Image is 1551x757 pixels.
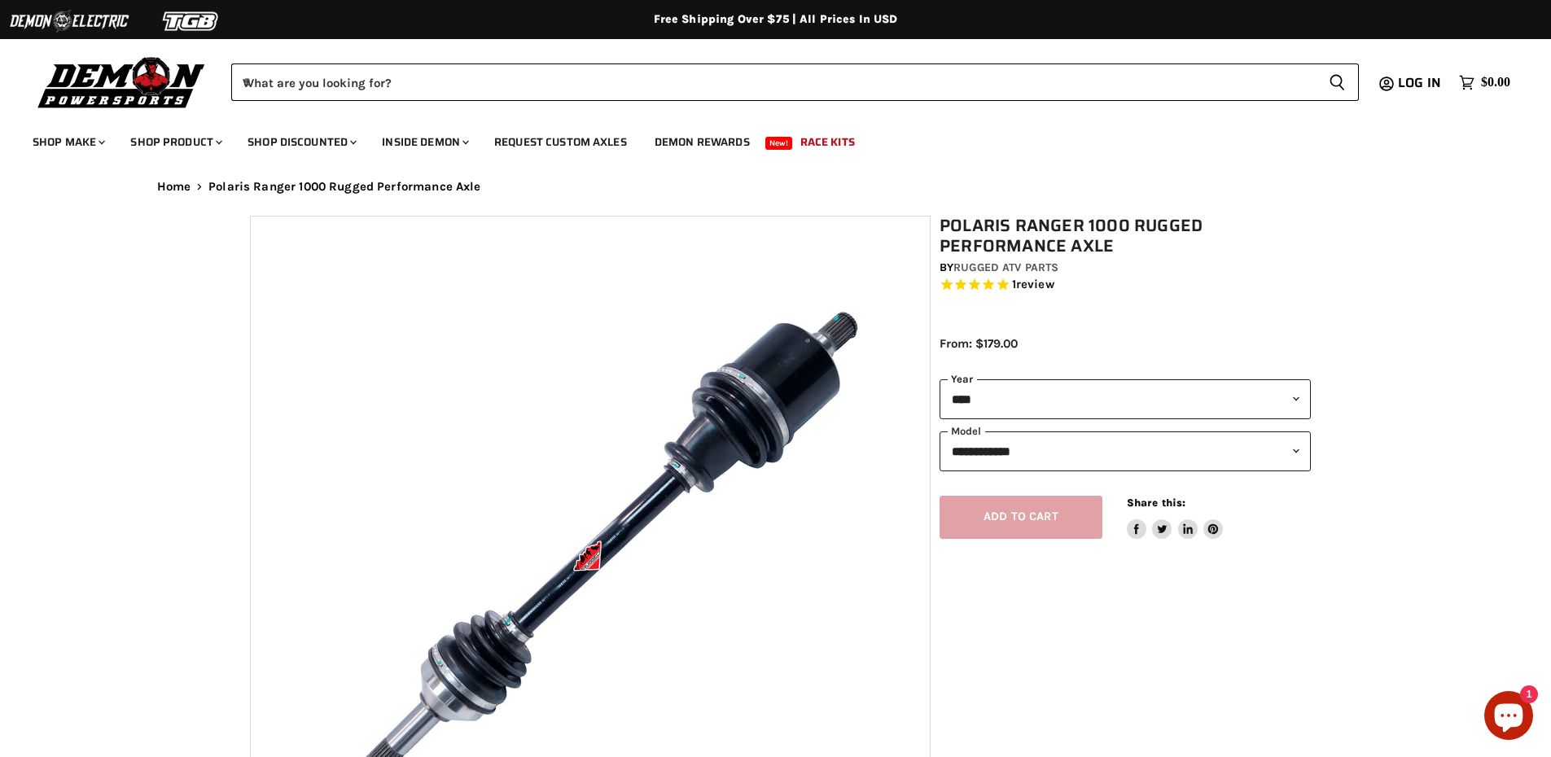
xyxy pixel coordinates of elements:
a: Race Kits [788,125,867,159]
a: Inside Demon [370,125,479,159]
button: Search [1316,63,1359,101]
div: by [940,259,1311,277]
a: Shop Product [118,125,232,159]
input: When autocomplete results are available use up and down arrows to review and enter to select [231,63,1316,101]
img: TGB Logo 2 [130,6,252,37]
a: Home [157,180,191,194]
select: year [940,379,1311,419]
span: Rated 5.0 out of 5 stars 1 reviews [940,277,1311,294]
a: $0.00 [1451,71,1518,94]
a: Demon Rewards [642,125,762,159]
a: Request Custom Axles [482,125,639,159]
div: Free Shipping Over $75 | All Prices In USD [125,12,1427,27]
inbox-online-store-chat: Shopify online store chat [1479,691,1538,744]
a: Rugged ATV Parts [953,260,1058,274]
ul: Main menu [20,119,1506,159]
a: Log in [1391,76,1451,90]
span: Share this: [1127,497,1185,509]
span: review [1016,278,1054,292]
span: Log in [1398,72,1441,93]
form: Product [231,63,1359,101]
span: 1 reviews [1012,278,1054,292]
img: Demon Electric Logo 2 [8,6,130,37]
span: New! [765,137,793,150]
span: $0.00 [1481,75,1510,90]
a: Shop Discounted [235,125,366,159]
nav: Breadcrumbs [125,180,1427,194]
h1: Polaris Ranger 1000 Rugged Performance Axle [940,216,1311,256]
span: From: $179.00 [940,336,1018,351]
span: Polaris Ranger 1000 Rugged Performance Axle [208,180,480,194]
select: modal-name [940,431,1311,471]
aside: Share this: [1127,496,1224,539]
img: Demon Powersports [33,53,211,111]
a: Shop Make [20,125,115,159]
